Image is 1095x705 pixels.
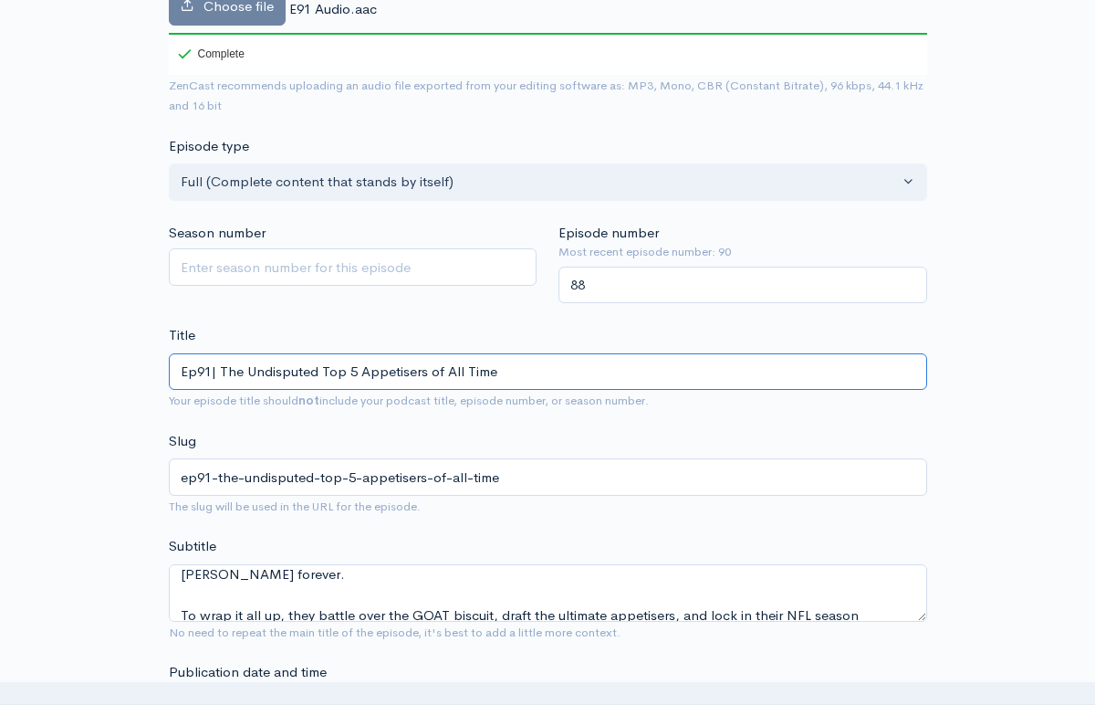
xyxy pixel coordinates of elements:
button: Full (Complete content that stands by itself) [169,163,927,201]
small: The slug will be used in the URL for the episode. [169,499,421,514]
label: Episode type [169,136,249,157]
small: Your episode title should include your podcast title, episode number, or season number. [169,393,649,408]
div: Full (Complete content that stands by itself) [181,172,899,193]
input: title-of-episode [169,458,927,496]
label: Title [169,325,195,346]
label: Subtitle [169,536,216,557]
div: 100% [169,33,927,35]
label: Episode number [558,223,659,244]
label: Slug [169,431,196,452]
label: Season number [169,223,266,244]
small: No need to repeat the main title of the episode, it's best to add a little more context. [169,625,620,640]
small: ZenCast recommends uploading an audio file exported from your editing software as: MP3, Mono, CBR... [169,78,923,114]
label: Publication date and time [169,662,327,683]
input: Enter episode number [558,267,927,304]
input: What is the episode's title? [169,353,927,391]
small: Most recent episode number: 90 [558,243,927,261]
strong: not [298,393,319,408]
div: Complete [169,33,248,75]
input: Enter season number for this episode [169,248,537,286]
div: Complete [178,48,245,59]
